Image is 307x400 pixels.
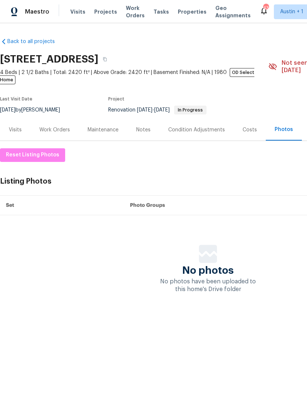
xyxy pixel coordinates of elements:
span: Projects [94,8,117,15]
div: Costs [243,126,257,134]
span: No photos have been uploaded to this home's Drive folder [160,279,256,292]
div: Maintenance [88,126,119,134]
span: Properties [178,8,207,15]
span: - [137,107,170,113]
span: Visits [70,8,85,15]
span: Geo Assignments [215,4,251,19]
span: Tasks [153,9,169,14]
span: Work Orders [126,4,145,19]
div: Photos [275,126,293,133]
div: Visits [9,126,22,134]
span: Renovation [108,107,207,113]
span: [DATE] [137,107,152,113]
button: Copy Address [98,53,112,66]
span: Maestro [25,8,49,15]
div: Work Orders [39,126,70,134]
div: Notes [136,126,151,134]
span: Austin + 1 [280,8,303,15]
div: Condition Adjustments [168,126,225,134]
span: No photos [182,267,234,274]
div: 43 [263,4,268,12]
span: [DATE] [154,107,170,113]
span: Project [108,97,124,101]
span: In Progress [175,108,206,112]
span: Reset Listing Photos [6,151,59,160]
